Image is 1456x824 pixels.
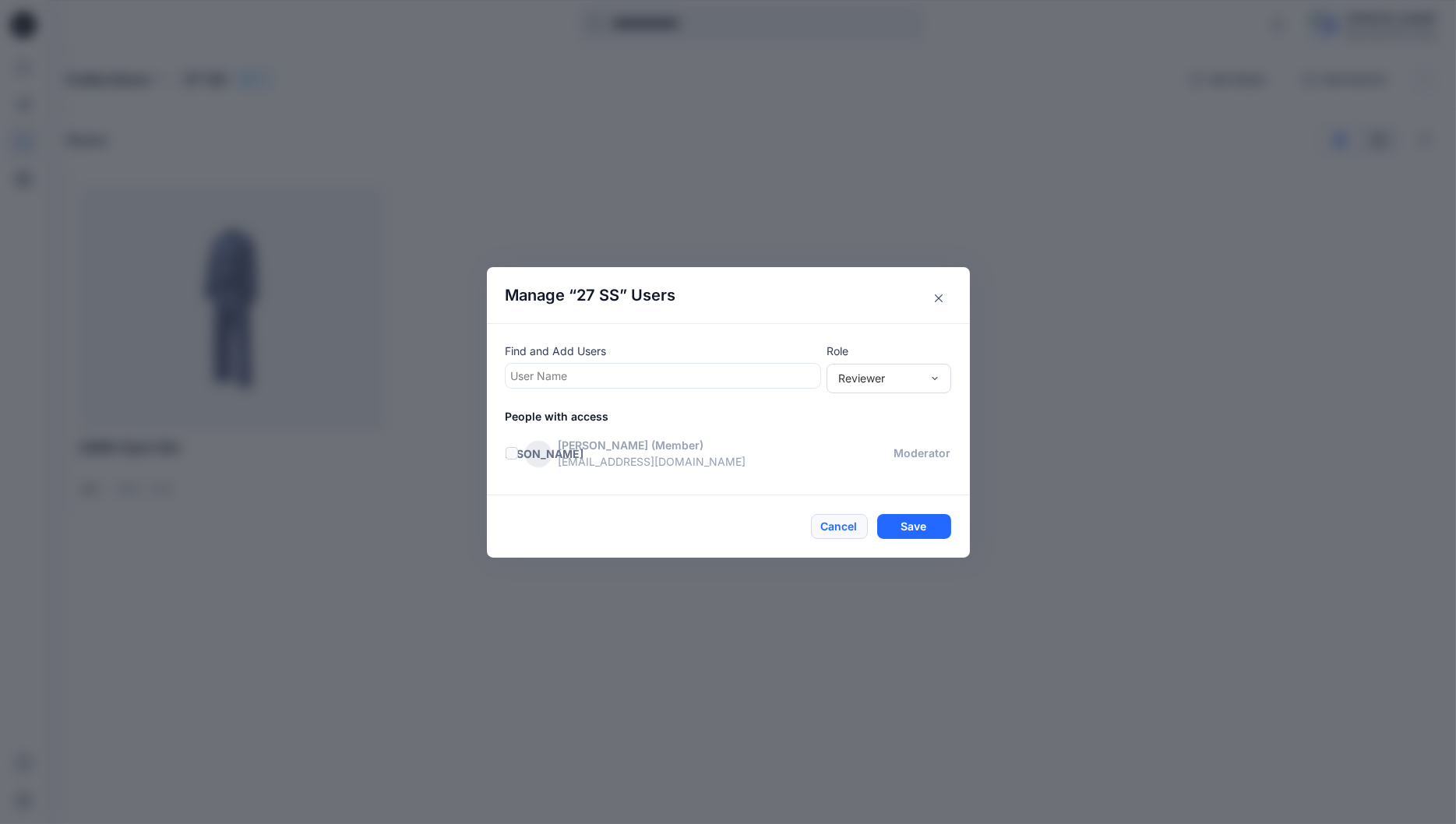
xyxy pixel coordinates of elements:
p: [PERSON_NAME] [559,437,649,453]
p: [EMAIL_ADDRESS][DOMAIN_NAME] [559,453,894,470]
p: moderator [894,445,951,461]
button: Cancel [811,514,868,539]
div: [PERSON_NAME] [524,440,552,468]
p: (Member) [652,437,704,453]
button: Close [926,286,951,311]
h4: Manage “ ” Users [506,286,676,305]
button: Save [877,514,951,539]
p: Role [827,343,951,359]
div: Reviewer [838,370,921,386]
p: People with access [506,408,970,424]
span: 27 SS [577,286,620,305]
p: Find and Add Users [506,343,820,359]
